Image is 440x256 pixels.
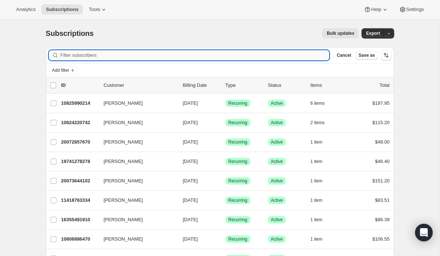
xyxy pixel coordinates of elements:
[61,216,98,223] p: 16355491910
[271,100,283,106] span: Active
[61,118,390,128] div: 10824220742[PERSON_NAME][DATE]SuccessRecurringSuccessActive2 items$115.20
[311,217,323,223] span: 1 item
[183,236,198,242] span: [DATE]
[104,216,143,223] span: [PERSON_NAME]
[359,4,393,15] button: Help
[366,30,380,36] span: Export
[271,197,283,203] span: Active
[311,234,331,244] button: 1 item
[183,120,198,125] span: [DATE]
[311,82,347,89] div: Items
[228,178,247,184] span: Recurring
[99,136,173,148] button: [PERSON_NAME]
[41,4,83,15] button: Subscriptions
[373,100,390,106] span: $197.95
[61,100,98,107] p: 10825990214
[375,217,390,222] span: $86.39
[104,158,143,165] span: [PERSON_NAME]
[61,234,390,244] div: 10806886470[PERSON_NAME][DATE]SuccessRecurringSuccessActive1 item$106.55
[183,197,198,203] span: [DATE]
[12,4,40,15] button: Analytics
[183,159,198,164] span: [DATE]
[183,100,198,106] span: [DATE]
[311,195,331,205] button: 1 item
[311,137,331,147] button: 1 item
[61,82,390,89] div: IDCustomerBilling DateTypeStatusItemsTotal
[61,119,98,126] p: 10824220742
[311,215,331,225] button: 1 item
[49,66,78,75] button: Add filter
[271,139,283,145] span: Active
[311,176,331,186] button: 1 item
[183,82,220,89] p: Billing Date
[61,235,98,243] p: 10806886470
[371,7,381,12] span: Help
[104,100,143,107] span: [PERSON_NAME]
[99,194,173,206] button: [PERSON_NAME]
[415,224,433,241] div: Open Intercom Messenger
[61,82,98,89] p: ID
[104,197,143,204] span: [PERSON_NAME]
[228,236,247,242] span: Recurring
[99,97,173,109] button: [PERSON_NAME]
[311,197,323,203] span: 1 item
[311,236,323,242] span: 1 item
[311,139,323,145] span: 1 item
[395,4,428,15] button: Settings
[373,178,390,183] span: $151.20
[271,217,283,223] span: Active
[104,138,143,146] span: [PERSON_NAME]
[183,217,198,222] span: [DATE]
[61,195,390,205] div: 11418763334[PERSON_NAME][DATE]SuccessRecurringSuccessActive1 item$83.51
[61,156,390,167] div: 19741278278[PERSON_NAME][DATE]SuccessRecurringSuccessActive1 item$46.40
[61,98,390,108] div: 10825990214[PERSON_NAME][DATE]SuccessRecurringSuccessActive6 items$197.95
[327,30,354,36] span: Bulk updates
[362,28,384,38] button: Export
[311,159,323,164] span: 1 item
[373,120,390,125] span: $115.20
[99,214,173,226] button: [PERSON_NAME]
[16,7,36,12] span: Analytics
[61,176,390,186] div: 20073644102[PERSON_NAME][DATE]SuccessRecurringSuccessActive1 item$151.20
[61,215,390,225] div: 16355491910[PERSON_NAME][DATE]SuccessRecurringSuccessActive1 item$86.39
[268,82,305,89] p: Status
[61,177,98,185] p: 20073644102
[183,139,198,145] span: [DATE]
[89,7,100,12] span: Tools
[99,175,173,187] button: [PERSON_NAME]
[381,50,391,60] button: Sort the results
[322,28,359,38] button: Bulk updates
[61,137,390,147] div: 20072857670[PERSON_NAME][DATE]SuccessRecurringSuccessActive1 item$48.00
[373,236,390,242] span: $106.55
[271,236,283,242] span: Active
[228,159,247,164] span: Recurring
[271,159,283,164] span: Active
[60,50,330,60] input: Filter subscribers
[99,117,173,129] button: [PERSON_NAME]
[375,159,390,164] span: $46.40
[52,67,69,73] span: Add filter
[311,100,325,106] span: 6 items
[46,29,94,37] span: Subscriptions
[228,217,247,223] span: Recurring
[334,51,354,60] button: Cancel
[183,178,198,183] span: [DATE]
[311,156,331,167] button: 1 item
[225,82,262,89] div: Type
[337,52,351,58] span: Cancel
[271,178,283,184] span: Active
[104,119,143,126] span: [PERSON_NAME]
[61,197,98,204] p: 11418763334
[311,120,325,126] span: 2 items
[359,52,375,58] span: Save as
[61,138,98,146] p: 20072857670
[228,139,247,145] span: Recurring
[104,177,143,185] span: [PERSON_NAME]
[61,158,98,165] p: 19741278278
[46,7,78,12] span: Subscriptions
[271,120,283,126] span: Active
[228,100,247,106] span: Recurring
[379,82,389,89] p: Total
[406,7,424,12] span: Settings
[99,156,173,167] button: [PERSON_NAME]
